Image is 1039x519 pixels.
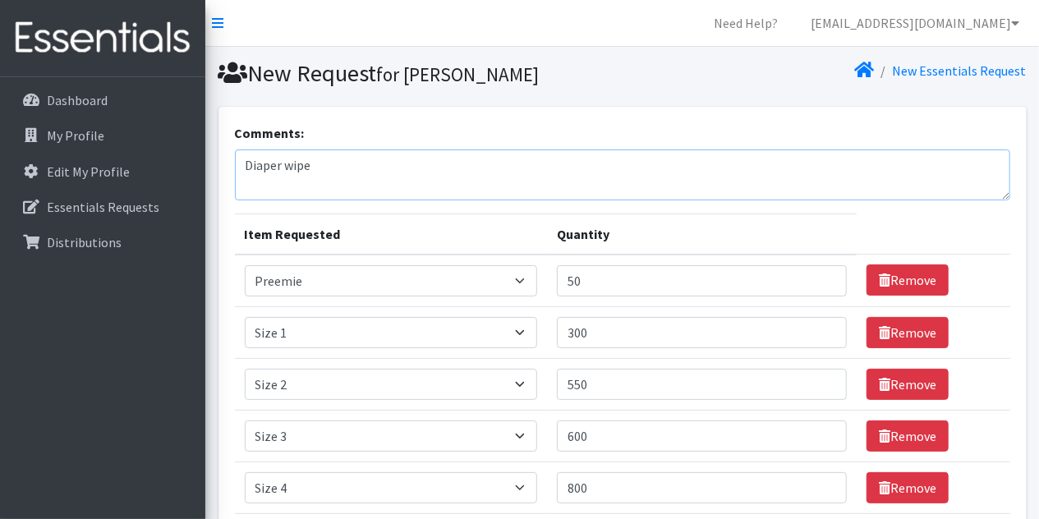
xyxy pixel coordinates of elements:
a: Remove [867,472,949,503]
a: Distributions [7,226,199,259]
p: Edit My Profile [47,163,130,180]
img: HumanEssentials [7,11,199,66]
a: New Essentials Request [893,62,1027,79]
th: Quantity [547,214,857,255]
a: Need Help? [701,7,791,39]
label: Comments: [235,123,305,143]
a: My Profile [7,119,199,152]
p: Distributions [47,234,122,250]
a: Essentials Requests [7,191,199,223]
p: Dashboard [47,92,108,108]
a: Remove [867,369,949,400]
a: [EMAIL_ADDRESS][DOMAIN_NAME] [798,7,1032,39]
p: My Profile [47,127,104,144]
h1: New Request [218,59,617,88]
a: Remove [867,420,949,452]
a: Remove [867,264,949,296]
p: Essentials Requests [47,199,159,215]
a: Dashboard [7,84,199,117]
a: Edit My Profile [7,155,199,188]
small: for [PERSON_NAME] [377,62,540,86]
a: Remove [867,317,949,348]
th: Item Requested [235,214,547,255]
